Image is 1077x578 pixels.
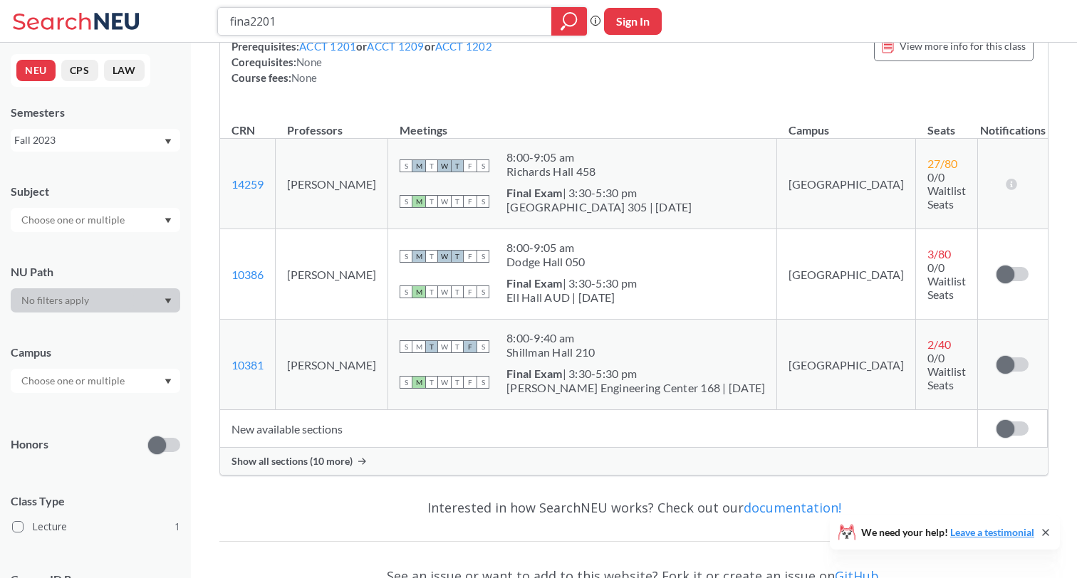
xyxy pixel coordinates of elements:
button: NEU [16,60,56,81]
span: T [451,376,464,389]
th: Professors [276,108,388,139]
span: S [400,159,412,172]
button: LAW [104,60,145,81]
div: 8:00 - 9:05 am [506,241,586,255]
div: Dodge Hall 050 [506,255,586,269]
span: T [425,376,438,389]
span: S [400,376,412,389]
b: Final Exam [506,367,563,380]
div: Ell Hall AUD | [DATE] [506,290,637,305]
input: Class, professor, course number, "phrase" [229,9,541,33]
span: T [425,340,438,353]
span: S [400,250,412,263]
span: M [412,285,425,298]
span: S [477,250,489,263]
span: View more info for this class [900,37,1026,55]
span: F [464,376,477,389]
svg: Dropdown arrow [165,139,172,144]
td: [GEOGRAPHIC_DATA] [777,229,916,320]
span: F [464,195,477,208]
b: Final Exam [506,186,563,199]
span: T [425,159,438,172]
span: W [438,195,451,208]
span: M [412,376,425,389]
p: Honors [11,436,48,453]
span: M [412,159,425,172]
span: 0/0 Waitlist Seats [927,351,966,392]
div: [GEOGRAPHIC_DATA] 305 | [DATE] [506,200,692,214]
a: Leave a testimonial [950,526,1034,538]
div: magnifying glass [551,7,587,36]
div: Fall 2023Dropdown arrow [11,129,180,152]
a: ACCT 1201 [299,40,356,53]
span: 0/0 Waitlist Seats [927,261,966,301]
span: S [477,195,489,208]
div: Subject [11,184,180,199]
th: Meetings [388,108,777,139]
a: 10381 [231,358,264,372]
span: S [477,159,489,172]
span: W [438,250,451,263]
div: Fall 2023 [14,132,163,148]
span: T [451,285,464,298]
td: [GEOGRAPHIC_DATA] [777,139,916,229]
span: F [464,340,477,353]
div: Dropdown arrow [11,208,180,232]
span: 27 / 80 [927,157,957,170]
svg: Dropdown arrow [165,218,172,224]
input: Choose one or multiple [14,211,134,228]
span: We need your help! [861,527,1034,537]
span: Show all sections (10 more) [231,455,353,468]
div: CRN [231,122,255,138]
span: 3 / 80 [927,247,951,261]
td: [PERSON_NAME] [276,139,388,229]
div: | 3:30-5:30 pm [506,276,637,290]
span: F [464,250,477,263]
div: Richards Hall 458 [506,164,595,179]
div: Shillman Hall 210 [506,345,595,359]
span: M [412,195,425,208]
td: New available sections [220,410,978,448]
span: 2 / 40 [927,337,951,351]
span: None [296,56,322,68]
div: Show all sections (10 more) [220,448,1048,475]
span: 1 [175,519,180,535]
span: M [412,250,425,263]
a: ACCT 1202 [435,40,492,53]
a: ACCT 1209 [367,40,424,53]
svg: magnifying glass [561,11,578,31]
span: F [464,159,477,172]
span: S [400,285,412,298]
div: [PERSON_NAME] Engineering Center 168 | [DATE] [506,381,765,395]
div: | 3:30-5:30 pm [506,367,765,381]
span: T [425,285,438,298]
span: W [438,285,451,298]
div: NUPaths: Prerequisites: or or Corequisites: Course fees: [231,23,492,85]
span: 0/0 Waitlist Seats [927,170,966,211]
th: Seats [916,108,978,139]
div: 8:00 - 9:05 am [506,150,595,164]
button: Sign In [604,8,662,35]
div: Interested in how SearchNEU works? Check out our [219,487,1049,528]
span: T [451,250,464,263]
span: T [451,159,464,172]
span: S [477,340,489,353]
a: 10386 [231,268,264,281]
label: Lecture [12,517,180,536]
span: T [451,340,464,353]
span: M [412,340,425,353]
span: Class Type [11,493,180,509]
input: Choose one or multiple [14,372,134,389]
th: Campus [777,108,916,139]
span: T [451,195,464,208]
span: T [425,195,438,208]
span: S [400,195,412,208]
span: T [425,250,438,263]
span: S [477,285,489,298]
a: 14259 [231,177,264,191]
span: F [464,285,477,298]
div: Semesters [11,105,180,120]
span: W [438,376,451,389]
div: Dropdown arrow [11,288,180,312]
span: S [400,340,412,353]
